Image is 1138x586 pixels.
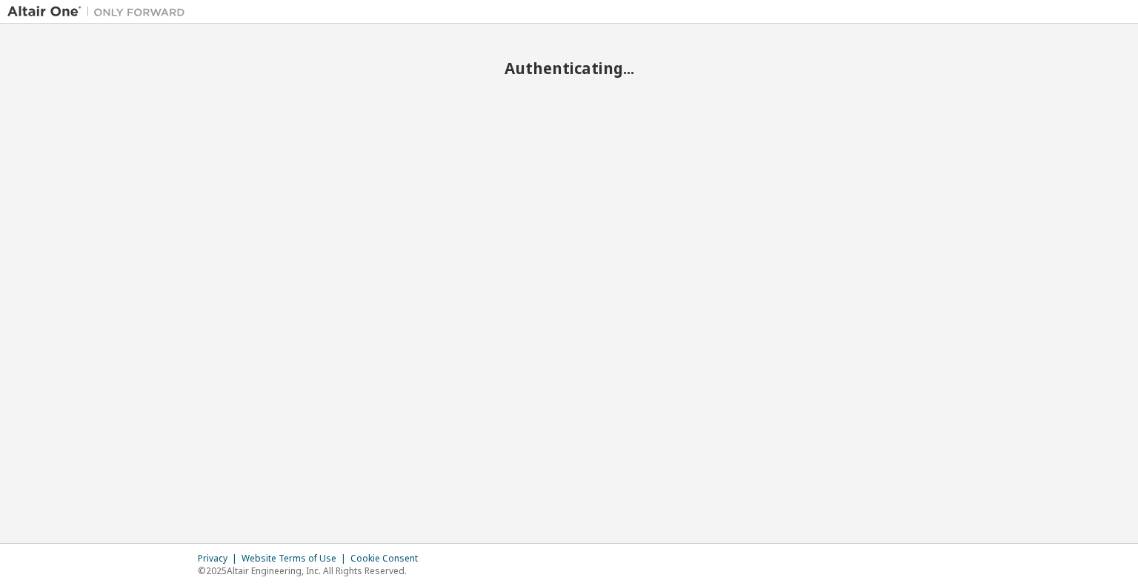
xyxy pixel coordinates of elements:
[7,59,1131,78] h2: Authenticating...
[350,553,427,565] div: Cookie Consent
[198,565,427,577] p: © 2025 Altair Engineering, Inc. All Rights Reserved.
[242,553,350,565] div: Website Terms of Use
[7,4,193,19] img: Altair One
[198,553,242,565] div: Privacy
